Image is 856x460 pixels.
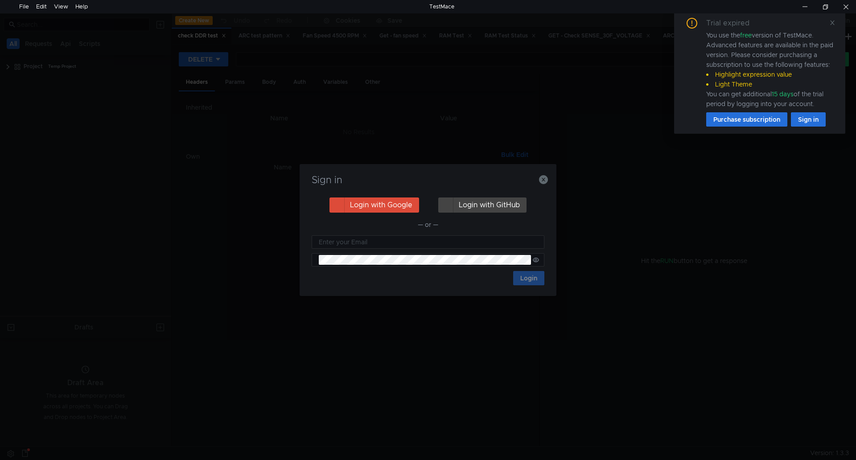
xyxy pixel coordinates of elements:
[706,79,835,89] li: Light Theme
[706,89,835,109] div: You can get additional of the trial period by logging into your account.
[312,219,544,230] div: — or —
[706,18,760,29] div: Trial expired
[706,30,835,109] div: You use the version of TestMace. Advanced features are available in the paid version. Please cons...
[791,112,826,127] button: Sign in
[740,31,752,39] span: free
[329,197,419,213] button: Login with Google
[319,237,539,247] input: Enter your Email
[310,175,546,185] h3: Sign in
[706,70,835,79] li: Highlight expression value
[438,197,527,213] button: Login with GitHub
[772,90,794,98] span: 15 days
[706,112,787,127] button: Purchase subscription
